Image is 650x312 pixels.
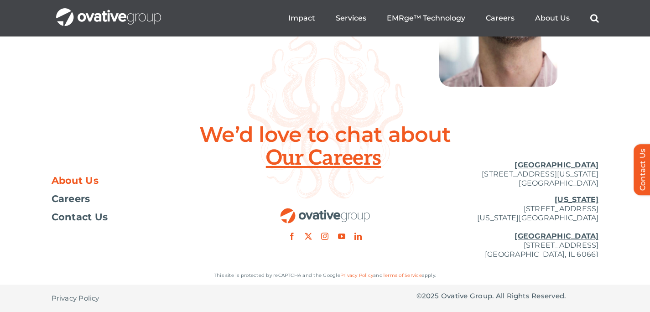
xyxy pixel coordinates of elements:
a: youtube [338,233,345,240]
span: About Us [52,176,99,185]
p: [STREET_ADDRESS] [US_STATE][GEOGRAPHIC_DATA] [STREET_ADDRESS] [GEOGRAPHIC_DATA], IL 60661 [416,195,599,259]
a: Impact [288,14,315,23]
a: Privacy Policy [340,272,373,278]
a: Services [336,14,366,23]
p: © Ovative Group. All Rights Reserved. [416,291,599,301]
p: This site is protected by reCAPTCHA and the Google and apply. [52,271,599,280]
a: Careers [486,14,515,23]
a: Careers [52,194,234,203]
a: OG_Full_horizontal_WHT [56,7,161,16]
a: Terms of Service [383,272,422,278]
u: [US_STATE] [555,195,598,204]
span: Contact Us [52,213,108,222]
a: Search [590,14,599,23]
a: Contact Us [52,213,234,222]
a: About Us [52,176,234,185]
nav: Menu [288,4,599,33]
a: linkedin [354,233,362,240]
a: OG_Full_horizontal_RGB [280,207,371,216]
a: facebook [288,233,296,240]
u: [GEOGRAPHIC_DATA] [515,161,598,169]
a: instagram [321,233,328,240]
span: Our Careers [266,147,384,170]
span: Privacy Policy [52,294,99,303]
u: [GEOGRAPHIC_DATA] [515,232,598,240]
a: Privacy Policy [52,285,99,312]
nav: Footer - Privacy Policy [52,285,234,312]
a: About Us [535,14,570,23]
span: 2025 [422,291,439,300]
a: twitter [305,233,312,240]
nav: Footer Menu [52,176,234,222]
span: Careers [52,194,90,203]
p: [STREET_ADDRESS][US_STATE] [GEOGRAPHIC_DATA] [416,161,599,188]
a: EMRge™ Technology [387,14,465,23]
